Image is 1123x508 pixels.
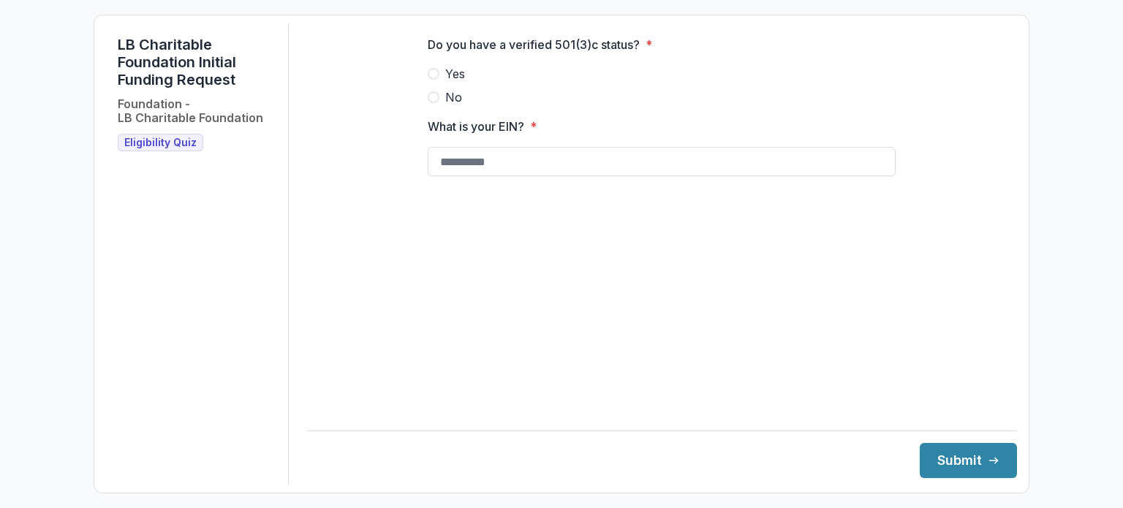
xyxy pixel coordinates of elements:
span: No [445,88,462,106]
p: Do you have a verified 501(3)c status? [428,36,640,53]
h2: Foundation - LB Charitable Foundation [118,97,263,125]
span: Eligibility Quiz [124,137,197,149]
span: Yes [445,65,465,83]
button: Submit [920,443,1017,478]
h1: LB Charitable Foundation Initial Funding Request [118,36,276,88]
p: What is your EIN? [428,118,524,135]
